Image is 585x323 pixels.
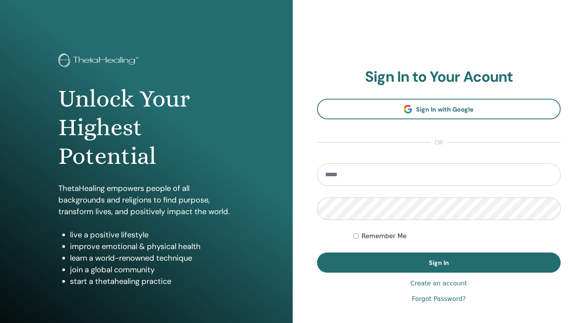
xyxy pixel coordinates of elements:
[70,241,234,252] li: improve emotional & physical health
[317,253,561,273] button: Sign In
[416,105,474,113] span: Sign In with Google
[70,275,234,287] li: start a thetahealing practice
[353,232,561,241] div: Keep me authenticated indefinitely or until I manually logout
[70,229,234,241] li: live a positive lifestyle
[317,68,561,86] h2: Sign In to Your Acount
[431,138,447,147] span: or
[362,232,407,241] label: Remember Me
[58,182,234,217] p: ThetaHealing empowers people of all backgrounds and religions to find purpose, transform lives, a...
[410,279,467,288] a: Create an account
[429,259,449,267] span: Sign In
[70,252,234,264] li: learn a world-renowned technique
[70,264,234,275] li: join a global community
[412,294,466,304] a: Forgot Password?
[317,99,561,119] a: Sign In with Google
[58,84,234,171] h1: Unlock Your Highest Potential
